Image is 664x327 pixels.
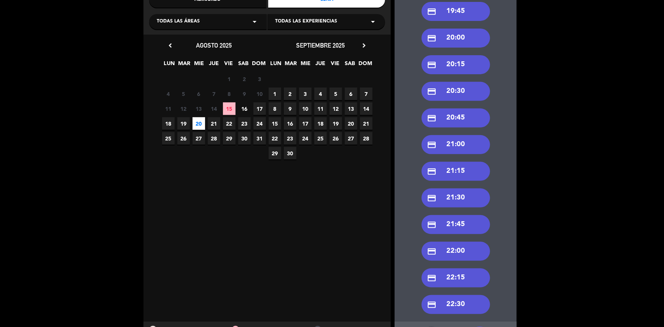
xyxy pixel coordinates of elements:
[422,188,490,207] div: 21:30
[360,88,373,100] span: 7
[237,59,250,72] span: SAB
[314,59,327,72] span: JUE
[422,135,490,154] div: 21:00
[162,88,175,100] span: 4
[422,268,490,287] div: 22:15
[427,220,437,230] i: credit_card
[330,132,342,145] span: 26
[193,132,205,145] span: 27
[162,117,175,130] span: 18
[314,132,327,145] span: 25
[284,147,296,160] span: 30
[299,132,312,145] span: 24
[299,59,312,72] span: MIE
[284,117,296,130] span: 16
[314,117,327,130] span: 18
[238,102,251,115] span: 16
[427,167,437,176] i: credit_card
[427,140,437,150] i: credit_card
[285,59,297,72] span: MAR
[223,117,236,130] span: 22
[330,117,342,130] span: 19
[177,102,190,115] span: 12
[223,59,235,72] span: VIE
[193,117,205,130] span: 20
[422,215,490,234] div: 21:45
[330,88,342,100] span: 5
[269,117,281,130] span: 15
[208,102,220,115] span: 14
[345,102,357,115] span: 13
[422,108,490,128] div: 20:45
[208,117,220,130] span: 21
[345,117,357,130] span: 20
[253,132,266,145] span: 31
[269,132,281,145] span: 22
[422,82,490,101] div: 20:30
[193,102,205,115] span: 13
[422,29,490,48] div: 20:00
[238,117,251,130] span: 23
[196,41,232,49] span: agosto 2025
[193,88,205,100] span: 6
[238,88,251,100] span: 9
[299,88,312,100] span: 3
[299,117,312,130] span: 17
[427,113,437,123] i: credit_card
[166,41,174,49] i: chevron_left
[223,88,236,100] span: 8
[422,162,490,181] div: 21:15
[177,117,190,130] span: 19
[208,59,220,72] span: JUE
[223,102,236,115] span: 15
[427,87,437,96] i: credit_card
[284,102,296,115] span: 9
[422,242,490,261] div: 22:00
[344,59,357,72] span: SAB
[284,88,296,100] span: 2
[208,88,220,100] span: 7
[360,132,373,145] span: 28
[314,102,327,115] span: 11
[275,18,337,26] span: Todas las experiencias
[314,88,327,100] span: 4
[284,132,296,145] span: 23
[253,102,266,115] span: 17
[329,59,342,72] span: VIE
[427,33,437,43] i: credit_card
[162,102,175,115] span: 11
[157,18,200,26] span: Todas las áreas
[330,102,342,115] span: 12
[269,102,281,115] span: 8
[253,117,266,130] span: 24
[252,59,265,72] span: DOM
[422,295,490,314] div: 22:30
[345,132,357,145] span: 27
[296,41,345,49] span: septiembre 2025
[427,273,437,283] i: credit_card
[427,247,437,256] i: credit_card
[427,193,437,203] i: credit_card
[360,102,373,115] span: 14
[360,117,373,130] span: 21
[178,59,191,72] span: MAR
[177,88,190,100] span: 5
[238,132,251,145] span: 30
[238,73,251,85] span: 2
[250,17,259,26] i: arrow_drop_down
[359,59,371,72] span: DOM
[269,88,281,100] span: 1
[269,147,281,160] span: 29
[427,7,437,16] i: credit_card
[223,73,236,85] span: 1
[177,132,190,145] span: 26
[270,59,282,72] span: LUN
[422,2,490,21] div: 19:45
[422,55,490,74] div: 20:15
[223,132,236,145] span: 29
[368,17,377,26] i: arrow_drop_down
[253,73,266,85] span: 3
[299,102,312,115] span: 10
[163,59,176,72] span: LUN
[208,132,220,145] span: 28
